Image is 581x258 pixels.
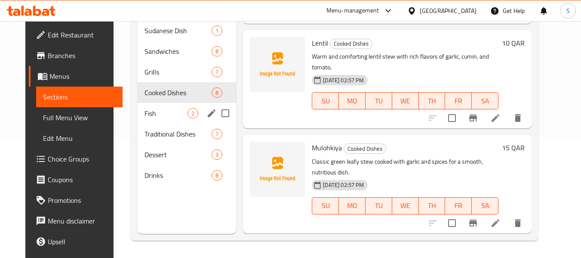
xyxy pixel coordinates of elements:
[212,129,222,139] div: items
[507,213,528,233] button: delete
[463,108,483,128] button: Branch-specific-item
[369,95,389,107] span: TU
[43,92,116,102] span: Sections
[445,92,472,109] button: FR
[29,149,123,169] a: Choice Groups
[316,95,335,107] span: SU
[445,197,472,214] button: FR
[320,76,367,84] span: [DATE] 02:57 PM
[449,95,468,107] span: FR
[188,108,198,118] div: items
[138,144,236,165] div: Dessert3
[212,47,222,56] span: 8
[339,197,366,214] button: MO
[144,108,188,118] span: Fish
[48,236,116,247] span: Upsell
[472,92,498,109] button: SA
[138,17,236,189] nav: Menu sections
[502,37,525,49] h6: 10 QAR
[205,107,218,120] button: edit
[463,213,483,233] button: Branch-specific-item
[48,174,116,185] span: Coupons
[330,39,372,49] span: Cooked Dishes
[36,128,123,149] a: Edit Menu
[212,170,222,180] div: items
[29,169,123,190] a: Coupons
[342,95,362,107] span: MO
[312,141,342,154] span: Mulohkiya
[344,143,386,154] div: Cooked Dishes
[419,92,446,109] button: TH
[366,197,392,214] button: TU
[48,216,116,226] span: Menu disclaimer
[566,6,570,16] span: S
[366,92,392,109] button: TU
[396,199,415,212] span: WE
[250,37,305,92] img: Lentil
[29,66,123,87] a: Menus
[138,103,236,124] div: Fish2edit
[443,109,461,127] span: Select to update
[449,199,468,212] span: FR
[330,39,372,49] div: Cooked Dishes
[212,89,222,97] span: 8
[138,82,236,103] div: Cooked Dishes8
[344,144,386,154] span: Cooked Dishes
[392,197,419,214] button: WE
[29,211,123,231] a: Menu disclaimer
[250,142,305,197] img: Mulohkiya
[422,199,442,212] span: TH
[369,199,389,212] span: TU
[212,27,222,35] span: 1
[312,92,339,109] button: SU
[138,62,236,82] div: Grills7
[144,149,212,160] span: Dessert
[475,199,495,212] span: SA
[29,231,123,252] a: Upsell
[212,149,222,160] div: items
[48,154,116,164] span: Choice Groups
[392,92,419,109] button: WE
[144,25,212,36] span: Sudanese Dish
[29,25,123,45] a: Edit Restaurant
[144,46,212,56] span: Sandwiches
[36,107,123,128] a: Full Menu View
[144,67,212,77] div: Grills
[507,108,528,128] button: delete
[422,95,442,107] span: TH
[48,195,116,205] span: Promotions
[212,171,222,180] span: 8
[472,197,498,214] button: SA
[312,156,498,178] p: Classic green leafy stew cooked with garlic and spices for a smooth, nutritious dish.
[29,190,123,211] a: Promotions
[29,45,123,66] a: Branches
[312,197,339,214] button: SU
[475,95,495,107] span: SA
[312,51,498,73] p: Warm and comforting lentil stew with rich flavors of garlic, cumin, and tomato.
[490,113,501,123] a: Edit menu item
[43,112,116,123] span: Full Menu View
[212,151,222,159] span: 3
[420,6,476,16] div: [GEOGRAPHIC_DATA]
[188,109,198,118] span: 2
[144,129,212,139] span: Traditional Dishes
[490,218,501,228] a: Edit menu item
[396,95,415,107] span: WE
[212,68,222,76] span: 7
[502,142,525,154] h6: 15 QAR
[443,214,461,232] span: Select to update
[48,30,116,40] span: Edit Restaurant
[48,50,116,61] span: Branches
[36,87,123,107] a: Sections
[339,92,366,109] button: MO
[144,170,212,180] span: Drinks
[144,87,212,98] span: Cooked Dishes
[43,133,116,143] span: Edit Menu
[320,181,367,189] span: [DATE] 02:57 PM
[138,165,236,186] div: Drinks8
